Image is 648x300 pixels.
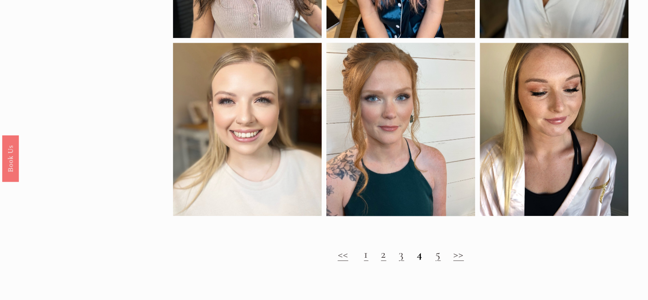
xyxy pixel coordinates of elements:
a: 1 [364,247,368,261]
a: >> [453,247,464,261]
a: 3 [399,247,404,261]
a: Book Us [2,135,19,181]
strong: 4 [417,247,423,261]
a: << [337,247,348,261]
a: 5 [435,247,441,261]
a: 2 [381,247,386,261]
